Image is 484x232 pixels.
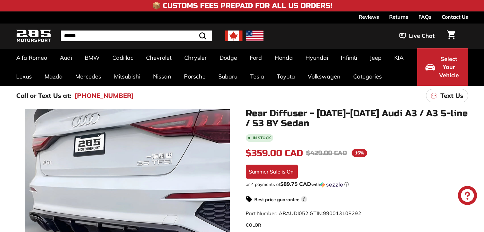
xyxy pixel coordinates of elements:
[391,28,443,44] button: Live Chat
[299,48,334,67] a: Hyundai
[178,48,213,67] a: Chrysler
[147,67,178,86] a: Nissan
[212,67,244,86] a: Subaru
[16,91,71,100] p: Call or Text Us at:
[323,210,361,216] span: 990013108292
[38,67,69,86] a: Mazda
[253,136,271,140] b: In stock
[53,48,78,67] a: Audi
[352,149,367,157] span: 16%
[389,11,408,22] a: Returns
[418,11,431,22] a: FAQs
[10,48,53,67] a: Alfa Romeo
[363,48,388,67] a: Jeep
[246,210,361,216] span: Part Number: ARAUDI052 GTIN:
[359,11,379,22] a: Reviews
[456,186,479,207] inbox-online-store-chat: Shopify online store chat
[306,149,347,157] span: $429.00 CAD
[246,222,468,229] label: COLOR
[78,48,106,67] a: BMW
[246,165,298,179] div: Summer Sale is On!
[388,48,410,67] a: KIA
[108,67,147,86] a: Mitsubishi
[334,48,363,67] a: Infiniti
[438,55,460,79] span: Select Your Vehicle
[140,48,178,67] a: Chevrolet
[254,197,299,202] strong: Best price guarantee
[10,67,38,86] a: Lexus
[301,67,347,86] a: Volkswagen
[244,67,270,86] a: Tesla
[213,48,243,67] a: Dodge
[409,32,435,40] span: Live Chat
[178,67,212,86] a: Porsche
[106,48,140,67] a: Cadillac
[440,91,463,100] p: Text Us
[347,67,388,86] a: Categories
[246,148,303,159] span: $359.00 CAD
[426,89,468,102] a: Text Us
[270,67,301,86] a: Toyota
[74,91,134,100] a: [PHONE_NUMBER]
[152,2,332,10] h4: 📦 Customs Fees Prepaid for All US Orders!
[246,181,468,188] div: or 4 payments of with
[417,48,468,86] button: Select Your Vehicle
[246,109,468,128] h1: Rear Diffuser - [DATE]-[DATE] Audi A3 / A3 S-line / S3 8Y Sedan
[243,48,268,67] a: Ford
[268,48,299,67] a: Honda
[443,25,459,47] a: Cart
[320,182,343,188] img: Sezzle
[442,11,468,22] a: Contact Us
[280,181,311,187] span: $89.75 CAD
[246,181,468,188] div: or 4 payments of$89.75 CADwithSezzle Click to learn more about Sezzle
[61,31,212,41] input: Search
[69,67,108,86] a: Mercedes
[16,29,51,44] img: Logo_285_Motorsport_areodynamics_components
[301,196,307,202] span: i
